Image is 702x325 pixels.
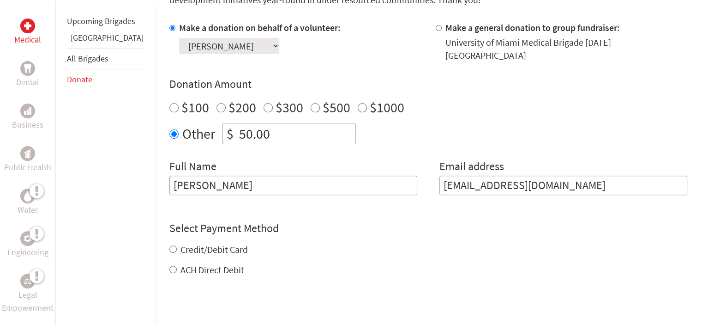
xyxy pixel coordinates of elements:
[181,98,209,116] label: $100
[20,231,35,246] div: Engineering
[180,244,248,255] label: Credit/Debit Card
[67,31,144,48] li: Greece
[12,104,43,131] a: BusinessBusiness
[20,189,35,203] div: Water
[67,48,144,69] li: All Brigades
[67,74,92,85] a: Donate
[24,64,31,73] img: Dental
[445,36,687,62] div: University of Miami Medical Brigade [DATE] [GEOGRAPHIC_DATA]
[20,146,35,161] div: Public Health
[20,61,35,76] div: Dental
[179,22,341,33] label: Make a donation on behalf of a volunteer:
[7,231,48,259] a: EngineeringEngineering
[67,53,108,64] a: All Brigades
[67,69,144,90] li: Donate
[24,107,31,115] img: Business
[14,18,41,46] a: MedicalMedical
[2,288,54,314] p: Legal Empowerment
[67,11,144,31] li: Upcoming Brigades
[323,98,350,116] label: $500
[18,203,38,216] p: Water
[439,176,687,195] input: Your Email
[169,221,687,236] h4: Select Payment Method
[228,98,256,116] label: $200
[14,33,41,46] p: Medical
[169,159,216,176] label: Full Name
[71,32,144,43] a: [GEOGRAPHIC_DATA]
[24,278,31,284] img: Legal Empowerment
[24,235,31,242] img: Engineering
[2,274,54,314] a: Legal EmpowermentLegal Empowerment
[445,22,620,33] label: Make a general donation to group fundraiser:
[169,176,417,195] input: Enter Full Name
[20,104,35,118] div: Business
[370,98,404,116] label: $1000
[24,22,31,30] img: Medical
[169,77,687,92] h4: Donation Amount
[16,76,39,89] p: Dental
[223,123,237,144] div: $
[182,123,215,144] label: Other
[439,159,504,176] label: Email address
[4,161,51,174] p: Public Health
[4,146,51,174] a: Public HealthPublic Health
[237,123,355,144] input: Enter Amount
[67,16,135,26] a: Upcoming Brigades
[16,61,39,89] a: DentalDental
[7,246,48,259] p: Engineering
[24,149,31,158] img: Public Health
[20,18,35,33] div: Medical
[20,274,35,288] div: Legal Empowerment
[12,118,43,131] p: Business
[24,190,31,201] img: Water
[276,98,303,116] label: $300
[180,264,244,276] label: ACH Direct Debit
[18,189,38,216] a: WaterWater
